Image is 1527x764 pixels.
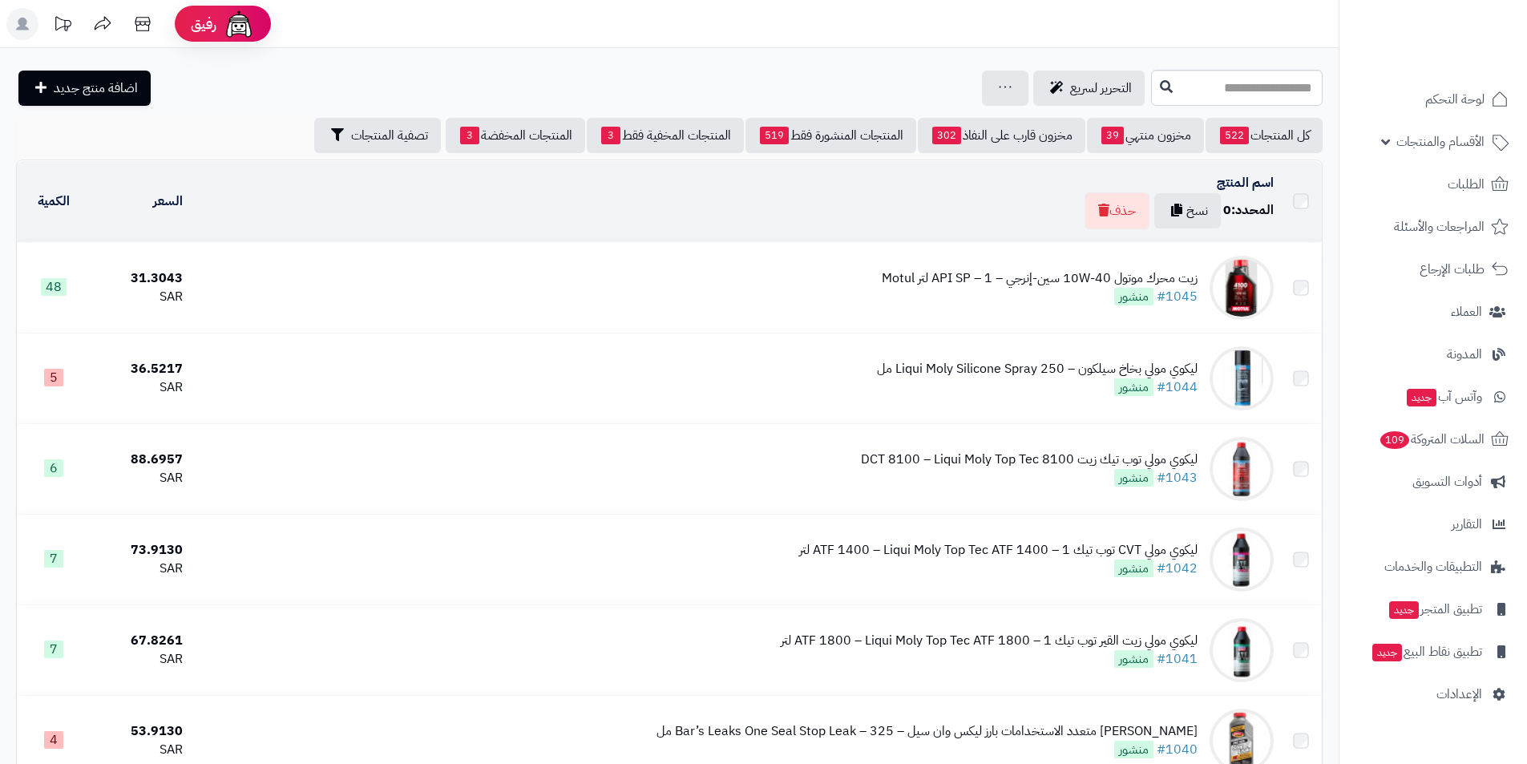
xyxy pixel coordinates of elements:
[745,118,916,153] a: المنتجات المنشورة فقط519
[97,451,183,469] div: 88.6957
[1349,548,1517,586] a: التطبيقات والخدمات
[1223,200,1231,220] span: 0
[1349,420,1517,459] a: السلات المتروكة109
[1412,471,1482,493] span: أدوات التسويق
[97,360,183,378] div: 36.5217
[1206,118,1323,153] a: كل المنتجات522
[1114,741,1153,758] span: منشور
[1420,258,1485,281] span: طلبات الإرجاع
[97,541,183,560] div: 73.9130
[1157,378,1198,397] a: #1044
[1070,79,1132,98] span: التحرير لسريع
[1223,201,1274,220] div: المحدد:
[18,71,151,106] a: اضافة منتج جديد
[1210,256,1274,320] img: زيت محرك موتول 10W‑40 سين-إنرجي – API SP – 1 لتر Motul
[1114,650,1153,668] span: منشور
[1349,208,1517,246] a: المراجعات والأسئلة
[1448,173,1485,196] span: الطلبات
[1210,437,1274,501] img: ليكوي مولي توب تيك زيت DCT 8100 – Liqui Moly Top Tec 8100
[1114,378,1153,396] span: منشور
[1396,131,1485,153] span: الأقسام والمنتجات
[1087,118,1204,153] a: مخزون منتهي39
[1085,192,1149,229] button: حذف
[44,641,63,658] span: 7
[601,127,620,144] span: 3
[1210,528,1274,592] img: ليكوي مولي CVT توب تيك ATF 1400 – Liqui Moly Top Tec ATF 1400 – 1 لتر
[1157,649,1198,669] a: #1041
[932,127,961,144] span: 302
[44,731,63,749] span: 4
[1157,740,1198,759] a: #1040
[191,14,216,34] span: رفيق
[1033,71,1145,106] a: التحرير لسريع
[38,192,70,211] a: الكمية
[1210,346,1274,410] img: ليكوي مولي بخاخ سيلكون – Liqui Moly Silicone Spray 250 مل
[1220,127,1249,144] span: 522
[760,127,789,144] span: 519
[1349,250,1517,289] a: طلبات الإرجاع
[1436,683,1482,705] span: الإعدادات
[781,632,1198,650] div: ليكوي مولي زيت القير توب تيك ATF 1800 – Liqui Moly Top Tec ATF 1800 – 1 لتر
[41,278,67,296] span: 48
[1154,193,1221,228] button: نسخ
[223,8,255,40] img: ai-face.png
[1405,386,1482,408] span: وآتس آب
[44,369,63,386] span: 5
[1157,559,1198,578] a: #1042
[1349,463,1517,501] a: أدوات التسويق
[314,118,441,153] button: تصفية المنتجات
[1425,88,1485,111] span: لوحة التحكم
[882,269,1198,288] div: زيت محرك موتول 10W‑40 سين-إنرجي – API SP – 1 لتر Motul
[1389,601,1419,619] span: جديد
[1114,288,1153,305] span: منشور
[1418,12,1512,46] img: logo-2.png
[42,8,83,44] a: تحديثات المنصة
[54,79,138,98] span: اضافة منتج جديد
[1380,431,1410,449] span: 109
[1388,598,1482,620] span: تطبيق المتجر
[351,126,428,145] span: تصفية المنتجات
[1210,618,1274,682] img: ليكوي مولي زيت القير توب تيك ATF 1800 – Liqui Moly Top Tec ATF 1800 – 1 لتر
[1349,505,1517,544] a: التقارير
[1114,560,1153,577] span: منشور
[97,288,183,306] div: SAR
[1349,378,1517,416] a: وآتس آبجديد
[1452,513,1482,536] span: التقارير
[97,650,183,669] div: SAR
[446,118,585,153] a: المنتجات المخفضة3
[1379,428,1485,451] span: السلات المتروكة
[97,560,183,578] div: SAR
[1407,389,1436,406] span: جديد
[1349,293,1517,331] a: العملاء
[587,118,744,153] a: المنتجات المخفية فقط3
[1447,343,1482,366] span: المدونة
[97,469,183,487] div: SAR
[877,360,1198,378] div: ليكوي مولي بخاخ سيلكون – Liqui Moly Silicone Spray 250 مل
[1114,469,1153,487] span: منشور
[1349,675,1517,713] a: الإعدادات
[97,269,183,288] div: 31.3043
[97,741,183,759] div: SAR
[1371,641,1482,663] span: تطبيق نقاط البيع
[1157,468,1198,487] a: #1043
[1349,590,1517,629] a: تطبيق المتجرجديد
[656,722,1198,741] div: [PERSON_NAME] متعدد الاستخدامات بارز ليكس وان سيل – Bar’s Leaks One Seal Stop Leak – 325 مل
[44,550,63,568] span: 7
[1384,556,1482,578] span: التطبيقات والخدمات
[97,378,183,397] div: SAR
[1349,335,1517,374] a: المدونة
[1349,80,1517,119] a: لوحة التحكم
[861,451,1198,469] div: ليكوي مولي توب تيك زيت DCT 8100 – Liqui Moly Top Tec 8100
[1394,216,1485,238] span: المراجعات والأسئلة
[1349,165,1517,204] a: الطلبات
[1217,173,1274,192] a: اسم المنتج
[918,118,1085,153] a: مخزون قارب على النفاذ302
[1101,127,1124,144] span: 39
[153,192,183,211] a: السعر
[1372,644,1402,661] span: جديد
[1349,633,1517,671] a: تطبيق نقاط البيعجديد
[97,722,183,741] div: 53.9130
[460,127,479,144] span: 3
[97,632,183,650] div: 67.8261
[1451,301,1482,323] span: العملاء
